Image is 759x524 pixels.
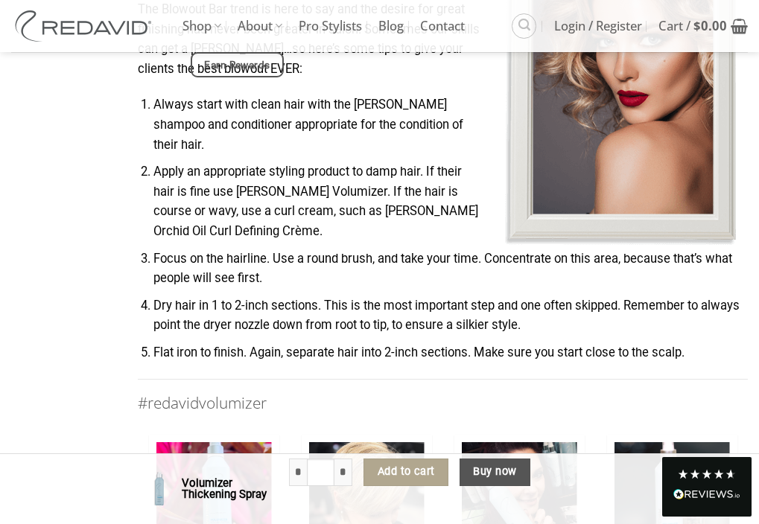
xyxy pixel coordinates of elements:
[677,468,737,480] div: 4.8 Stars
[153,162,748,242] li: Apply an appropriate styling product to damp hair. If their hair is fine use [PERSON_NAME] Volumi...
[334,458,352,487] input: Increase quantity of Volumizer Thickening Spray
[512,13,536,38] a: Search
[204,57,270,74] span: Earn Rewards
[460,458,530,487] button: Buy now
[153,296,748,336] li: Dry hair in 1 to 2-inch sections. This is the most important step and one often skipped. Remember...
[138,391,748,415] h3: #redavidvolumizer
[673,489,740,499] img: REVIEWS.io
[673,486,740,505] div: Read All Reviews
[11,10,160,42] img: REDAVID Salon Products | United States
[658,7,727,45] span: Cart /
[191,52,284,77] a: Earn Rewards
[662,457,752,517] div: Read All Reviews
[147,472,171,505] img: REDAVID Volumizer Thickening Spray - 1 1
[153,95,748,155] li: Always start with clean hair with the [PERSON_NAME] shampoo and conditioner appropriate for the c...
[182,476,267,501] strong: Volumizer Thickening Spray
[289,458,307,487] input: Reduce quantity of Volumizer Thickening Spray
[693,17,701,34] span: $
[363,458,448,487] button: Add to cart
[153,249,748,289] li: Focus on the hairline. Use a round brush, and take your time. Concentrate on this area, because t...
[307,458,334,487] input: Product quantity
[153,343,748,363] li: Flat iron to finish. Again, separate hair into 2-inch sections. Make sure you start close to the ...
[693,17,727,34] bdi: 0.00
[554,7,642,45] span: Login / Register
